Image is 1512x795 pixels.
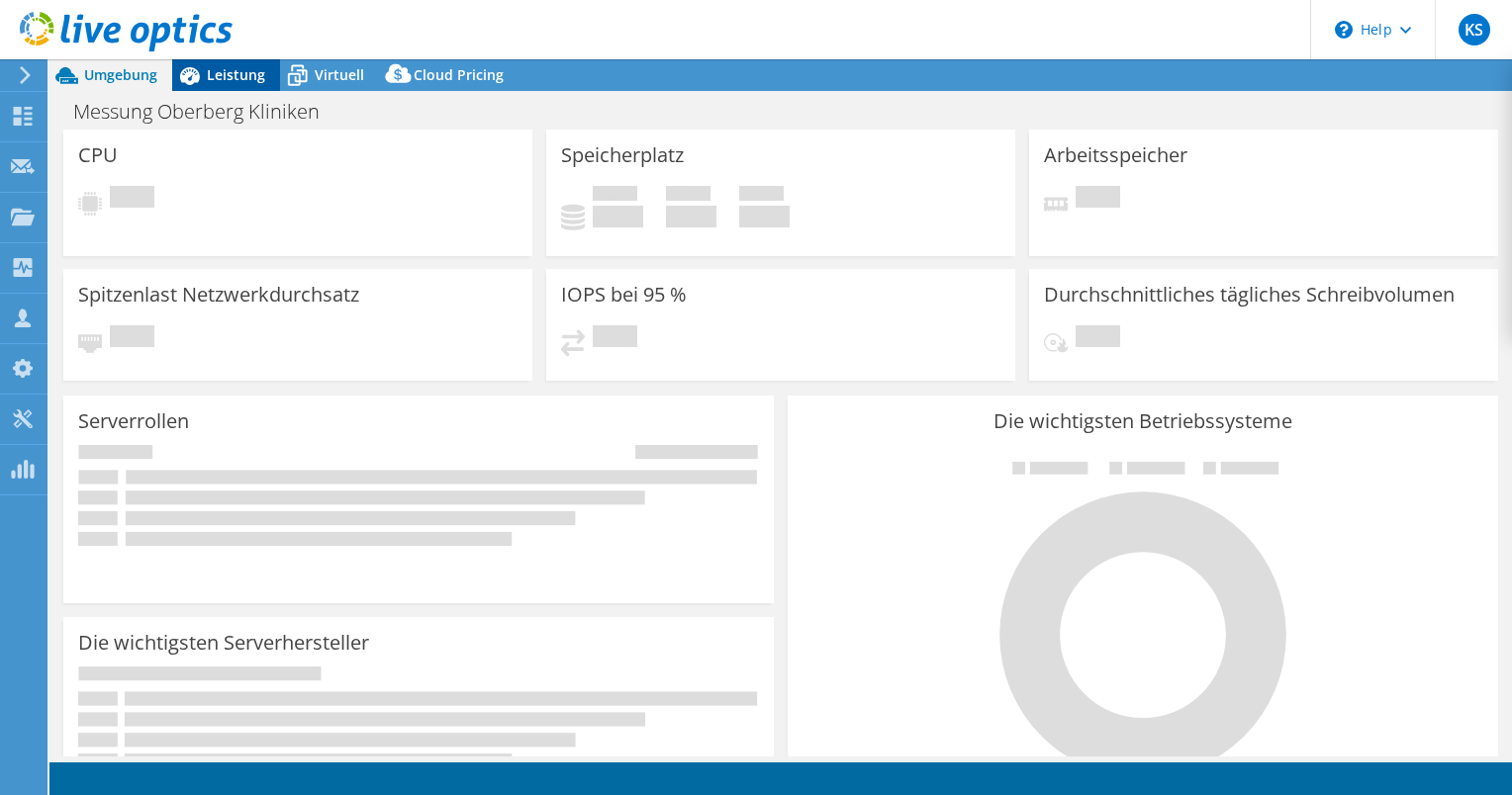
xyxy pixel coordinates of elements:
span: Virtuell [315,65,364,84]
h3: Die wichtigsten Betriebssysteme [803,410,1483,432]
span: Ausstehend [110,325,154,352]
span: Insgesamt [739,186,784,206]
span: Leistung [207,65,265,84]
h3: CPU [78,144,118,166]
span: KS [1459,14,1490,45]
h3: Spitzenlast Netzwerkdurchsatz [78,284,359,306]
h4: 0 GiB [739,206,790,227]
svg: \n [1335,21,1353,39]
h3: Serverrollen [78,410,189,432]
span: Verfügbar [666,186,710,206]
h3: Die wichtigsten Serverhersteller [78,632,369,654]
h3: Arbeitsspeicher [1044,144,1187,166]
span: Ausstehend [593,325,637,352]
h4: 0 GiB [666,206,716,227]
span: Ausstehend [1076,325,1120,352]
h3: IOPS bei 95 % [561,284,687,306]
span: Umgebung [84,65,157,84]
h3: Speicherplatz [561,144,684,166]
h3: Durchschnittliches tägliches Schreibvolumen [1044,284,1455,306]
h4: 0 GiB [593,206,643,227]
span: Cloud Pricing [414,65,504,84]
h1: Messung Oberberg Kliniken [64,101,350,123]
span: Belegt [593,186,637,206]
span: Ausstehend [110,186,154,213]
span: Ausstehend [1076,186,1120,213]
